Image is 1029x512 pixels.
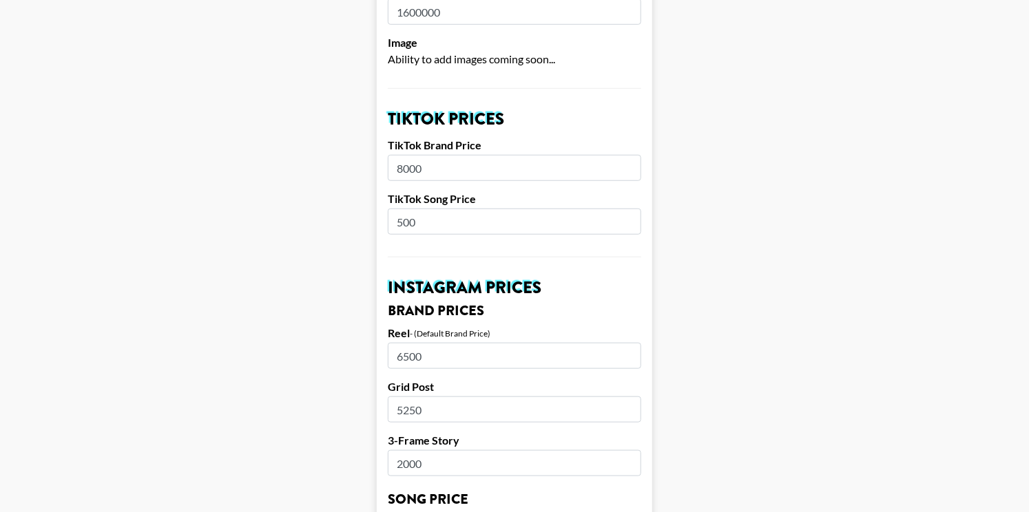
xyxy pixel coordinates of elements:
[388,36,641,50] label: Image
[388,279,641,296] h2: Instagram Prices
[388,493,641,506] h3: Song Price
[388,111,641,127] h2: TikTok Prices
[388,380,641,394] label: Grid Post
[388,52,555,65] span: Ability to add images coming soon...
[388,326,410,340] label: Reel
[388,304,641,318] h3: Brand Prices
[410,328,490,339] div: - (Default Brand Price)
[388,434,641,447] label: 3-Frame Story
[388,138,641,152] label: TikTok Brand Price
[388,192,641,206] label: TikTok Song Price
